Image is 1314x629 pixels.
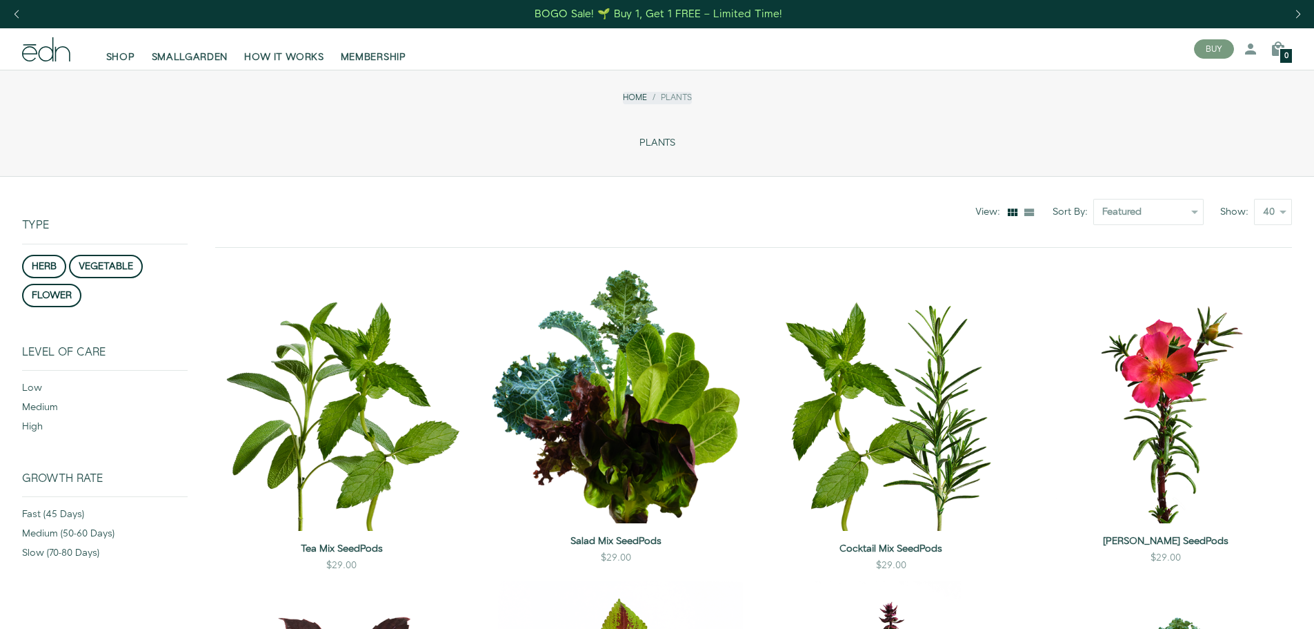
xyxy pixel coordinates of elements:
a: SHOP [98,34,143,64]
li: Plants [647,92,692,104]
div: $29.00 [1151,551,1181,565]
button: herb [22,255,66,278]
div: Growth Rate [22,472,188,496]
a: Tea Mix SeedPods [215,542,468,556]
div: $29.00 [601,551,631,565]
label: Sort By: [1053,205,1093,219]
a: MEMBERSHIP [332,34,415,64]
span: HOW IT WORKS [244,50,323,64]
div: medium [22,400,188,420]
div: high [22,420,188,439]
img: Cocktail Mix SeedPods [765,270,1017,531]
img: Tea Mix SeedPods [215,270,468,531]
div: $29.00 [876,559,906,572]
div: fast (45 days) [22,507,188,527]
div: $29.00 [326,559,357,572]
span: PLANTS [639,137,675,149]
label: Show: [1220,205,1254,219]
img: Moss Rose SeedPods [1039,270,1292,523]
span: 0 [1284,52,1288,60]
div: slow (70-80 days) [22,546,188,565]
a: SMALLGARDEN [143,34,237,64]
nav: breadcrumbs [623,92,692,104]
span: SHOP [106,50,135,64]
span: MEMBERSHIP [341,50,406,64]
a: Salad Mix SeedPods [490,534,742,548]
div: Type [22,177,188,243]
button: vegetable [69,255,143,278]
div: medium (50-60 days) [22,527,188,546]
button: flower [22,284,81,307]
a: [PERSON_NAME] SeedPods [1039,534,1292,548]
span: SMALLGARDEN [152,50,228,64]
a: Cocktail Mix SeedPods [765,542,1017,556]
div: View: [975,205,1006,219]
a: HOW IT WORKS [236,34,332,64]
a: Home [623,92,647,104]
div: low [22,381,188,400]
img: Salad Mix SeedPods [490,270,742,523]
div: BOGO Sale! 🌱 Buy 1, Get 1 FREE – Limited Time! [535,7,782,21]
div: Level of Care [22,346,188,370]
button: BUY [1194,39,1234,59]
a: BOGO Sale! 🌱 Buy 1, Get 1 FREE – Limited Time! [533,3,784,25]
